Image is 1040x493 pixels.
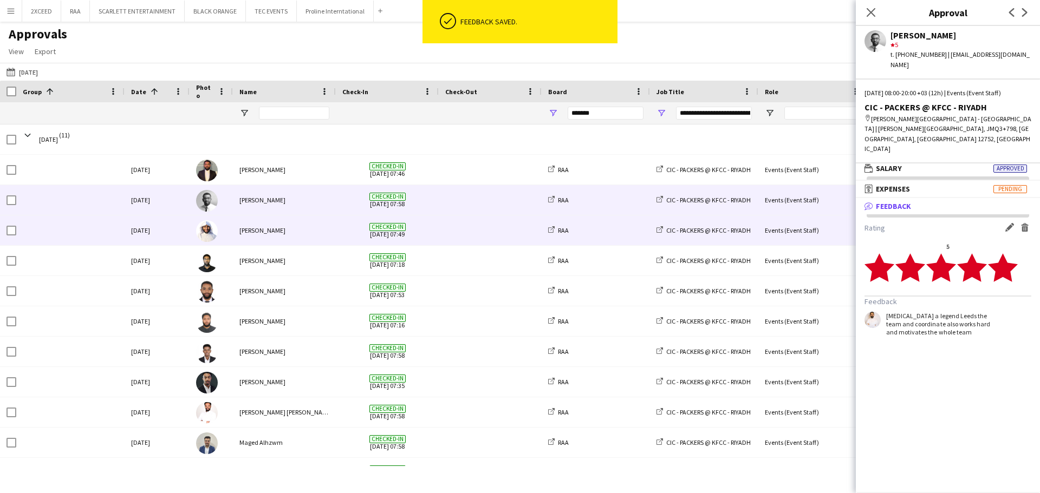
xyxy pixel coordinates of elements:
div: [DATE] [125,155,190,185]
span: [DATE] 07:53 [342,276,432,306]
div: [DATE] [125,246,190,275]
span: Group [23,88,42,96]
span: [DATE] [39,124,58,155]
div: [DATE] [125,367,190,397]
a: Export [30,44,60,58]
span: RAA [558,287,569,295]
span: CIC - PACKERS @ KFCC - RIYADH [666,347,751,356]
span: RAA [558,196,569,204]
a: RAA [548,166,569,174]
div: [PERSON_NAME] [PERSON_NAME] [233,397,336,427]
button: [DATE] [4,65,40,78]
div: [PERSON_NAME] [233,337,336,366]
h3: Approval [856,5,1040,19]
a: CIC - PACKERS @ KFCC - RIYADH [656,378,751,386]
button: Open Filter Menu [239,108,249,118]
a: RAA [548,287,569,295]
span: Date [131,88,146,96]
span: CIC - PACKERS @ KFCC - RIYADH [666,196,751,204]
div: Events (Event Staff) [758,246,867,275]
div: Maged Alhzwm [233,428,336,457]
span: [DATE] 07:16 [342,306,432,336]
div: [DATE] [125,215,190,245]
span: Name [239,88,257,96]
span: Pending [993,185,1027,193]
span: RAA [558,378,569,386]
div: Events (Event Staff) [758,428,867,457]
span: CIC - PACKERS @ KFCC - RIYADH [666,257,751,265]
a: CIC - PACKERS @ KFCC - RIYADH [656,317,751,325]
span: CIC - PACKERS @ KFCC - RIYADH [666,408,751,416]
div: [MEDICAL_DATA] a legend Leeds the team and coordinate also works hard and motivates the whole team [886,312,998,336]
div: t. [PHONE_NUMBER] | [EMAIL_ADDRESS][DOMAIN_NAME] [890,50,1031,69]
div: 5 [890,40,1031,50]
div: [PERSON_NAME] [233,306,336,336]
div: [DATE] [125,458,190,488]
button: Open Filter Menu [656,108,666,118]
div: [PERSON_NAME] [233,155,336,185]
span: Checked-in [369,253,406,261]
span: CIC - PACKERS @ KFCC - RIYADH [666,378,751,386]
img: Khaled Nasser [196,160,218,181]
span: RAA [558,257,569,265]
img: Abdulrahman Almakki [196,281,218,303]
img: Maged Alhzwm [196,432,218,454]
span: Checked-in [369,223,406,231]
div: Events (Event Staff) [758,185,867,215]
span: [DATE] 09:15 [342,458,432,488]
a: CIC - PACKERS @ KFCC - RIYADH [656,257,751,265]
span: Checked-in [369,314,406,322]
span: Export [35,47,56,56]
span: RAA [558,408,569,416]
input: Name Filter Input [259,107,329,120]
span: [DATE] 07:58 [342,337,432,366]
span: CIC - PACKERS @ KFCC - RIYADH [666,317,751,325]
span: Photo [196,83,213,100]
div: [PERSON_NAME] [890,30,1031,40]
span: [DATE] 07:35 [342,367,432,397]
span: CIC - PACKERS @ KFCC - RIYADH [666,287,751,295]
a: RAA [548,257,569,265]
button: BLACK ORANGE [185,1,246,22]
img: Salem Nasser [196,341,218,363]
span: [DATE] 07:46 [342,155,432,185]
span: [DATE] 07:58 [342,397,432,427]
a: CIC - PACKERS @ KFCC - RIYADH [656,166,751,174]
a: CIC - PACKERS @ KFCC - RIYADH [656,196,751,204]
span: [DATE] 07:18 [342,246,432,275]
a: RAA [548,347,569,356]
a: RAA [548,378,569,386]
img: Mohammad Ibrahim [196,311,218,333]
div: [DATE] [125,306,190,336]
a: RAA [548,317,569,325]
img: Nasser Burhan [196,220,218,242]
div: Events (Event Staff) [758,337,867,366]
span: Salary [876,163,902,173]
mat-expansion-panel-header: ExpensesPending [856,181,1040,197]
div: Feedback saved. [460,17,613,27]
div: [DATE] [125,428,190,457]
mat-expansion-panel-header: SalaryApproved [856,160,1040,176]
button: SCARLETT ENTERTAINMENT [90,1,185,22]
button: 2XCEED [22,1,61,22]
div: Events (Event Staff) [758,155,867,185]
div: Events (Event Staff) [758,397,867,427]
span: Approved [993,165,1027,173]
div: [PERSON_NAME] [233,276,336,306]
button: RAA [61,1,90,22]
span: RAA [558,438,569,446]
span: RAA [558,166,569,174]
a: RAA [548,196,569,204]
span: Checked-in [369,465,406,474]
span: Checked-in [369,374,406,383]
span: (11) [59,124,70,146]
span: Checked-in [369,344,406,352]
span: CIC - PACKERS @ KFCC - RIYADH [666,438,751,446]
button: TEC EVENTS [246,1,297,22]
span: [DATE] 07:58 [342,185,432,215]
img: Obada STAFF [196,463,218,484]
div: Events (Event Staff) [758,276,867,306]
div: CIC - PACKERS @ KFCC - RIYADH [864,102,1031,112]
div: [DATE] [125,276,190,306]
h3: Feedback [864,297,1031,306]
